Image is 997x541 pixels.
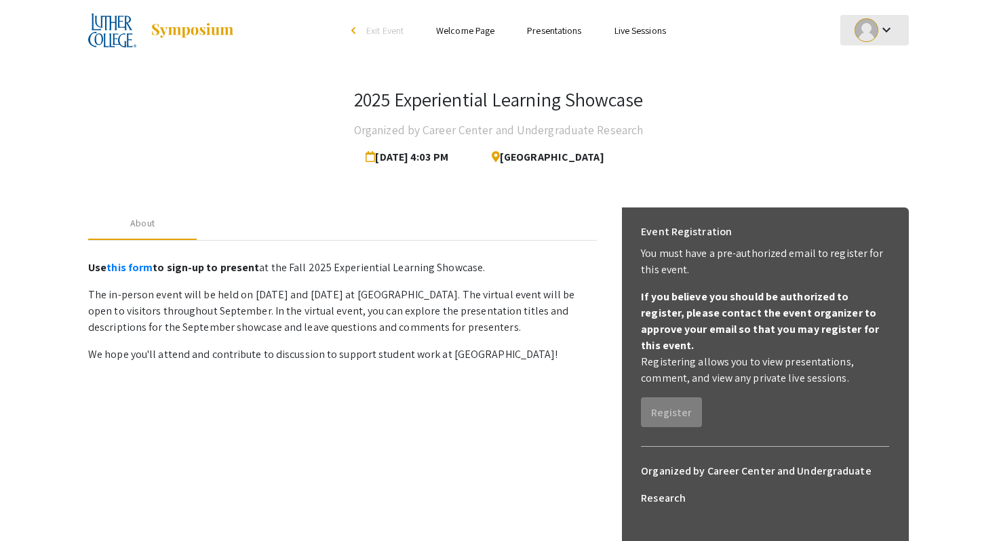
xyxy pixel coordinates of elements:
span: [GEOGRAPHIC_DATA] [481,144,604,171]
p: The in-person event will be held on [DATE] and [DATE] at [GEOGRAPHIC_DATA]. The virtual event wil... [88,287,597,336]
span: [DATE] 4:03 PM [366,144,454,171]
a: Live Sessions [614,24,666,37]
p: Registering allows you to view presentations, comment, and view any private live sessions. [641,354,889,386]
h4: Organized by Career Center and Undergraduate Research [354,117,643,144]
b: If you believe you should be authorized to register, please contact the event organizer to approv... [641,289,879,353]
a: this form [106,260,153,275]
h6: Organized by Career Center and Undergraduate Research [641,458,889,512]
p: at the Fall 2025 Experiential Learning Showcase. [88,260,597,276]
img: Symposium by ForagerOne [150,22,235,39]
a: Presentations [527,24,581,37]
h3: 2025 Experiential Learning Showcase [354,88,643,111]
div: arrow_back_ios [351,26,359,35]
div: About [130,216,155,231]
button: Register [641,397,702,427]
strong: Use to sign-up to present [88,260,259,275]
h6: Event Registration [641,218,732,245]
span: Exit Event [366,24,404,37]
mat-icon: Expand account dropdown [878,22,895,38]
a: 2025 Experiential Learning Showcase [88,14,235,47]
img: 2025 Experiential Learning Showcase [88,14,136,47]
iframe: Chat [10,480,58,531]
p: You must have a pre-authorized email to register for this event. [641,245,889,278]
p: We hope you'll attend and contribute to discussion to support student work at [GEOGRAPHIC_DATA]! [88,346,597,363]
button: Expand account dropdown [840,15,909,45]
a: Welcome Page [436,24,494,37]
